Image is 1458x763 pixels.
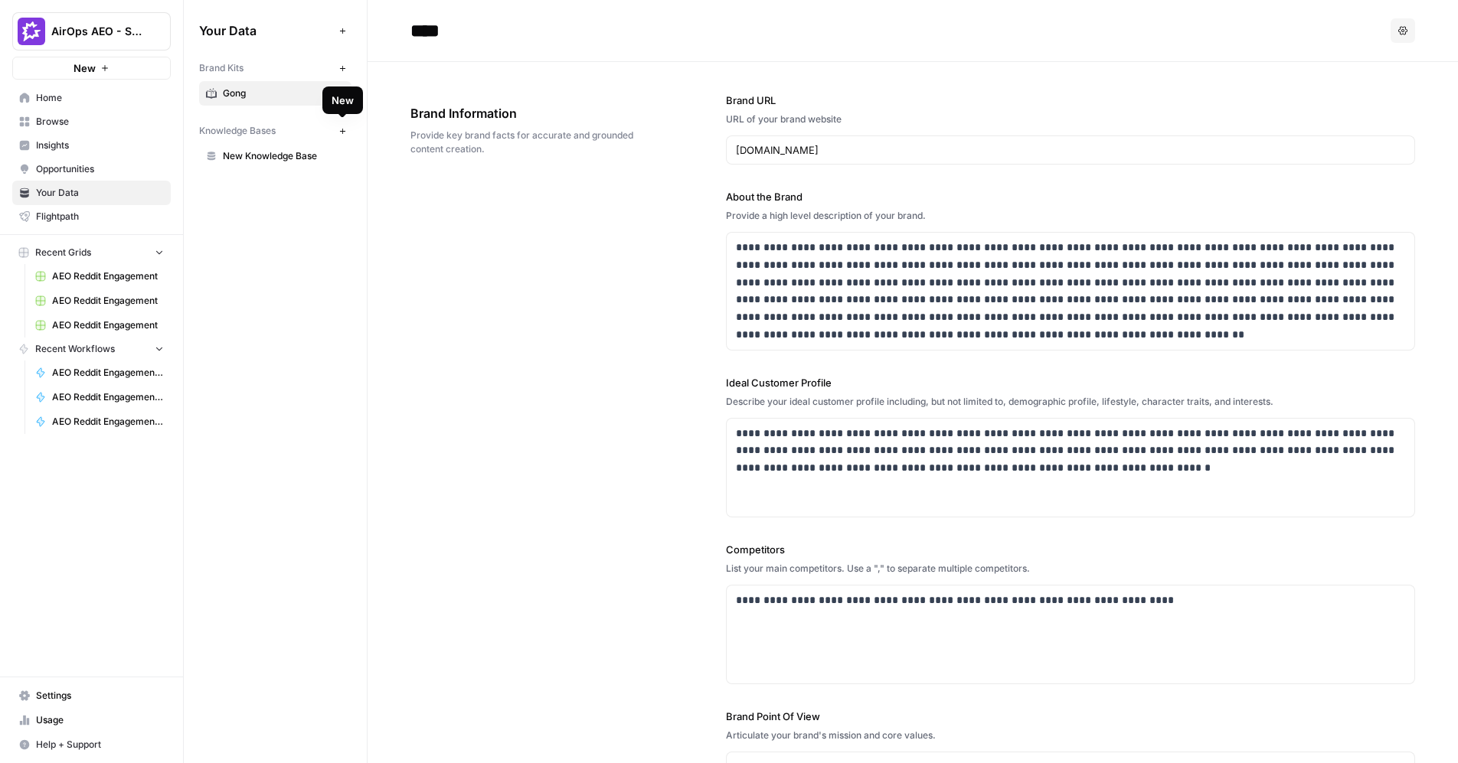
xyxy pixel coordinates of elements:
[36,210,164,223] span: Flightpath
[199,124,276,138] span: Knowledge Bases
[36,91,164,105] span: Home
[36,115,164,129] span: Browse
[332,93,354,108] div: New
[12,683,171,708] a: Settings
[36,713,164,727] span: Usage
[12,241,171,264] button: Recent Grids
[726,562,1415,576] div: List your main competitors. Use a "," to separate multiple competitors.
[36,689,164,703] span: Settings
[52,294,164,308] span: AEO Reddit Engagement
[736,142,1405,158] input: www.sundaysoccer.com
[410,129,640,156] span: Provide key brand facts for accurate and grounded content creation.
[12,12,171,51] button: Workspace: AirOps AEO - Single Brand (Gong)
[199,21,333,40] span: Your Data
[726,189,1415,204] label: About the Brand
[36,139,164,152] span: Insights
[36,162,164,176] span: Opportunities
[12,337,171,360] button: Recent Workflows
[36,738,164,752] span: Help + Support
[12,86,171,110] a: Home
[726,709,1415,724] label: Brand Point Of View
[35,342,115,356] span: Recent Workflows
[28,409,171,434] a: AEO Reddit Engagement - Fork
[52,390,164,404] span: AEO Reddit Engagement - Fork
[28,264,171,289] a: AEO Reddit Engagement
[410,104,640,122] span: Brand Information
[223,86,345,100] span: Gong
[12,181,171,205] a: Your Data
[51,24,144,39] span: AirOps AEO - Single Brand (Gong)
[726,112,1415,126] div: URL of your brand website
[35,246,91,259] span: Recent Grids
[52,415,164,429] span: AEO Reddit Engagement - Fork
[18,18,45,45] img: AirOps AEO - Single Brand (Gong) Logo
[223,149,345,163] span: New Knowledge Base
[726,209,1415,223] div: Provide a high level description of your brand.
[12,109,171,134] a: Browse
[726,375,1415,390] label: Ideal Customer Profile
[52,269,164,283] span: AEO Reddit Engagement
[28,360,171,385] a: AEO Reddit Engagement - Fork
[12,157,171,181] a: Opportunities
[726,93,1415,108] label: Brand URL
[74,60,96,76] span: New
[12,133,171,158] a: Insights
[12,204,171,229] a: Flightpath
[726,729,1415,742] div: Articulate your brand's mission and core values.
[199,81,351,106] a: Gong
[36,186,164,200] span: Your Data
[52,366,164,380] span: AEO Reddit Engagement - Fork
[12,732,171,757] button: Help + Support
[28,289,171,313] a: AEO Reddit Engagement
[199,144,351,168] a: New Knowledge Base
[12,708,171,732] a: Usage
[52,318,164,332] span: AEO Reddit Engagement
[28,313,171,337] a: AEO Reddit Engagement
[726,395,1415,409] div: Describe your ideal customer profile including, but not limited to, demographic profile, lifestyl...
[12,57,171,80] button: New
[199,61,244,75] span: Brand Kits
[28,385,171,409] a: AEO Reddit Engagement - Fork
[726,542,1415,557] label: Competitors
